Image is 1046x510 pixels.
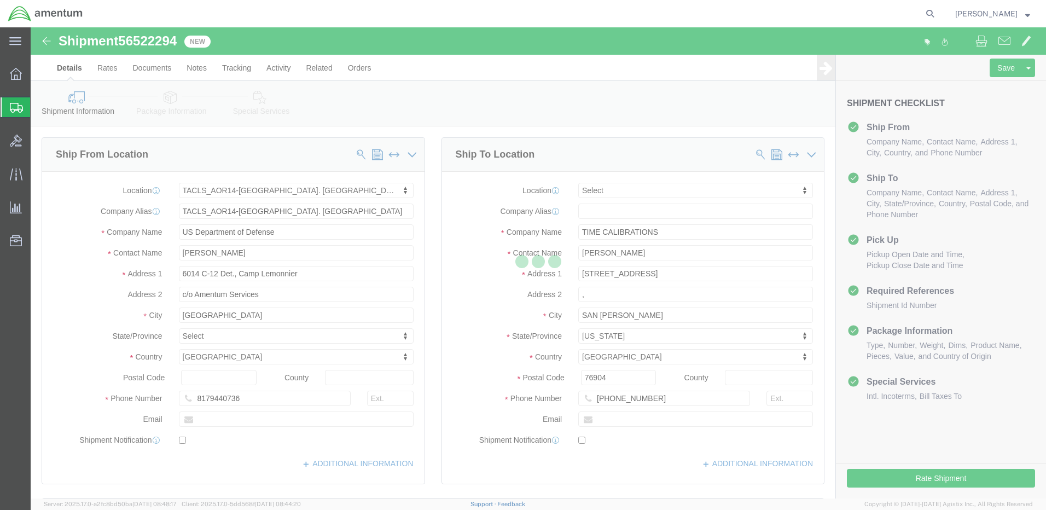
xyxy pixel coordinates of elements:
span: Copyright © [DATE]-[DATE] Agistix Inc., All Rights Reserved [864,500,1033,509]
span: [DATE] 08:44:20 [255,501,301,507]
span: Brandon Moore [955,8,1018,20]
span: Client: 2025.17.0-5dd568f [182,501,301,507]
a: Support [470,501,498,507]
span: Server: 2025.17.0-a2fc8bd50ba [44,501,177,507]
a: Feedback [497,501,525,507]
button: [PERSON_NAME] [955,7,1031,20]
span: [DATE] 08:48:17 [132,501,177,507]
img: logo [8,5,83,22]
